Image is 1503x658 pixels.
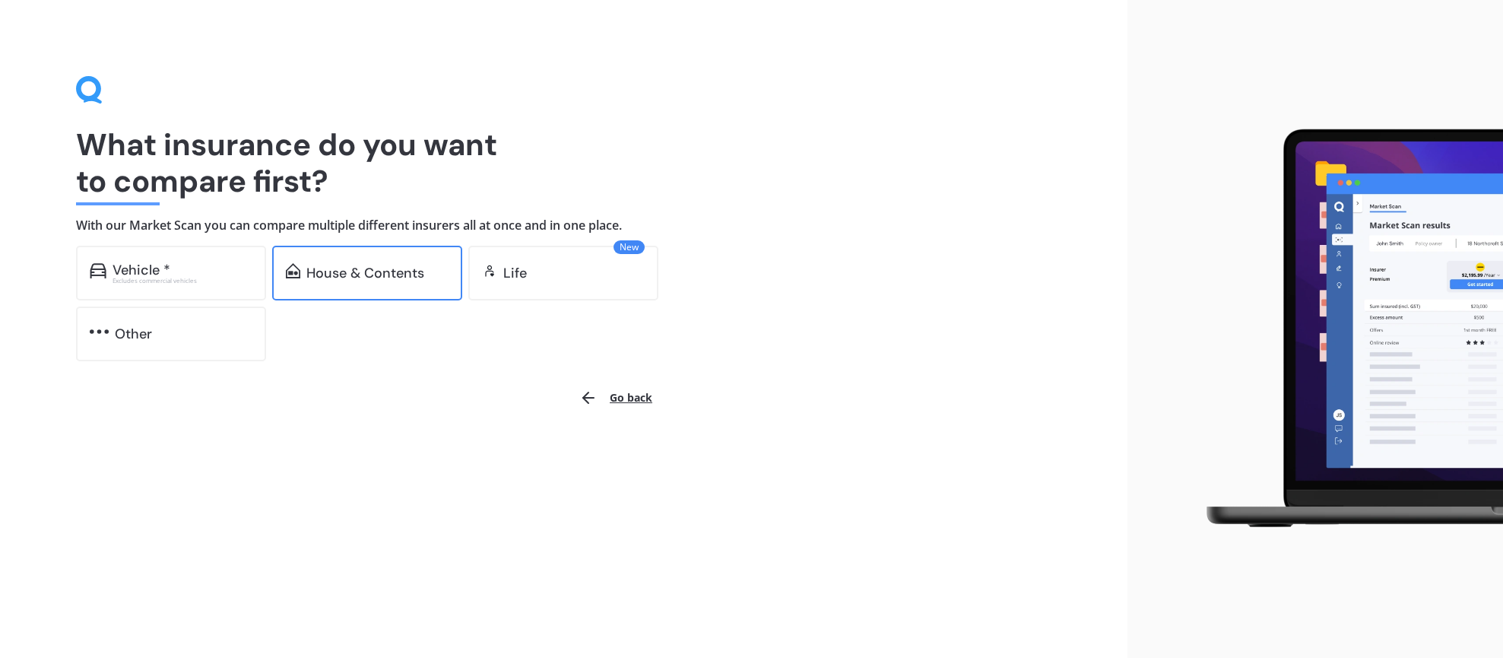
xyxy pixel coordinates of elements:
img: other.81dba5aafe580aa69f38.svg [90,324,109,339]
div: Life [503,265,527,281]
img: laptop.webp [1184,120,1503,539]
img: life.f720d6a2d7cdcd3ad642.svg [482,263,497,278]
div: House & Contents [306,265,424,281]
button: Go back [570,380,661,416]
h1: What insurance do you want to compare first? [76,126,1051,199]
div: Excludes commercial vehicles [113,278,252,284]
div: Vehicle * [113,262,170,278]
div: Other [115,326,152,342]
img: home-and-contents.b802091223b8502ef2dd.svg [286,263,300,278]
span: New [614,240,645,254]
img: car.f15378c7a67c060ca3f3.svg [90,263,106,278]
h4: With our Market Scan you can compare multiple different insurers all at once and in one place. [76,218,1051,234]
